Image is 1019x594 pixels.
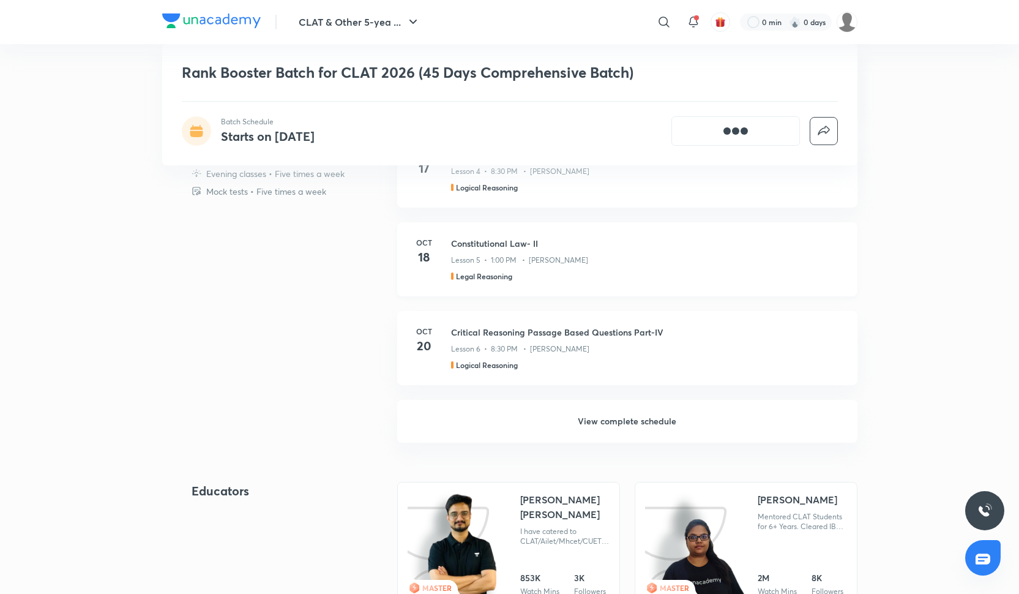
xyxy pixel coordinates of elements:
[977,503,992,518] img: ttu
[206,185,326,198] p: Mock tests • Five times a week
[162,13,261,31] a: Company Logo
[758,572,797,584] div: 2M
[397,133,857,222] a: Oct17Critical Reasoning Passage Based Questions Part-IIILesson 4 • 8:30 PM • [PERSON_NAME]Logical...
[412,326,436,337] h6: Oct
[660,583,689,593] span: MASTER
[711,12,730,32] button: avatar
[456,271,512,282] h5: Legal Reasoning
[671,116,800,146] button: [object Object]
[412,248,436,266] h4: 18
[520,527,610,546] div: I have catered to CLAT/Ailet/Mhcet/CUET aspirants. Been Awarded as best faculty for more than 12 ...
[451,326,843,339] h3: Critical Reasoning Passage Based Questions Part-IV
[291,10,428,34] button: CLAT & Other 5-yea ...
[397,400,857,443] h6: View complete schedule
[789,16,801,28] img: streak
[412,337,436,355] h4: 20
[456,182,518,193] h5: Logical Reasoning
[451,255,588,266] p: Lesson 5 • 1:00 PM • [PERSON_NAME]
[837,12,857,32] img: Samridhya Pal
[206,167,345,180] p: Evening classes • Five times a week
[520,572,559,584] div: 853K
[162,13,261,28] img: Company Logo
[715,17,726,28] img: avatar
[574,572,606,584] div: 3K
[221,128,315,145] h4: Starts on [DATE]
[758,492,837,507] div: [PERSON_NAME]
[397,222,857,311] a: Oct18Constitutional Law- IILesson 5 • 1:00 PM • [PERSON_NAME]Legal Reasoning
[451,237,843,250] h3: Constitutional Law- II
[412,159,436,178] h4: 17
[422,583,452,593] span: MASTER
[451,166,589,177] p: Lesson 4 • 8:30 PM • [PERSON_NAME]
[812,572,843,584] div: 8K
[221,116,315,127] p: Batch Schedule
[451,344,589,355] p: Lesson 6 • 8:30 PM • [PERSON_NAME]
[397,311,857,400] a: Oct20Critical Reasoning Passage Based Questions Part-IVLesson 6 • 8:30 PM • [PERSON_NAME]Logical ...
[182,64,661,81] h1: Rank Booster Batch for CLAT 2026 (45 Days Comprehensive Batch)
[192,482,358,500] h4: Educators
[456,359,518,370] h5: Logical Reasoning
[520,492,610,522] div: [PERSON_NAME] [PERSON_NAME]
[412,237,436,248] h6: Oct
[758,512,847,532] div: Mentored CLAT Students for 6+ Years. Cleared IBPS PO, SBI PO Mains, SSC CGL, CGPTDM Mains etc Ref...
